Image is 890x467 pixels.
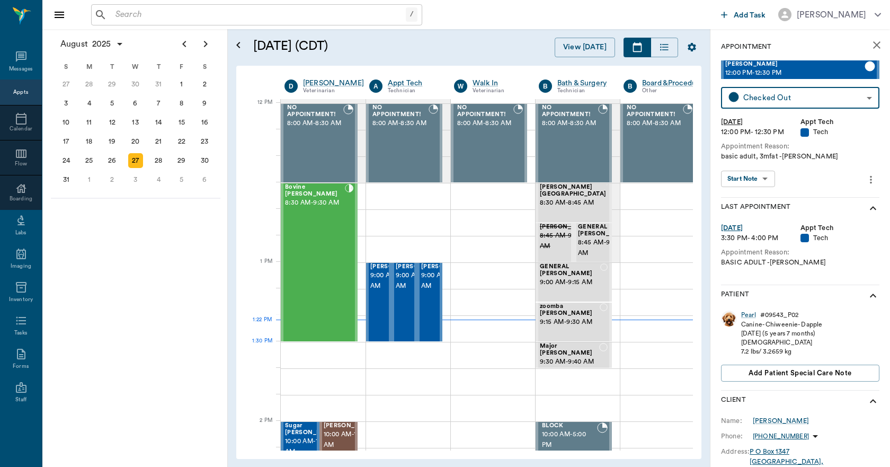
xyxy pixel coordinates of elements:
div: Thursday, August 14, 2025 [151,115,166,130]
span: 10:00 AM - 10:30 AM [324,429,377,451]
div: Tuesday, August 19, 2025 [105,134,120,149]
a: Bath & Surgery [557,78,608,89]
div: Thursday, July 31, 2025 [151,77,166,92]
div: Wednesday, August 6, 2025 [128,96,143,111]
div: Appointment Reason: [721,142,879,152]
div: Tasks [14,329,28,337]
div: BOOKED, 8:00 AM - 8:30 AM [620,103,697,183]
button: Previous page [174,33,195,55]
div: S [193,59,216,75]
div: Saturday, September 6, 2025 [197,172,212,187]
div: Monday, July 28, 2025 [82,77,96,92]
span: 8:00 AM - 8:30 AM [372,118,429,129]
div: Tuesday, August 5, 2025 [105,96,120,111]
div: Monday, August 18, 2025 [82,134,96,149]
a: Appt Tech [388,78,438,89]
button: View [DATE] [555,38,615,57]
div: Saturday, August 2, 2025 [197,77,212,92]
span: 8:45 AM - 9:00 AM [540,231,593,252]
span: 8:30 AM - 9:30 AM [285,198,345,208]
div: Tuesday, July 29, 2025 [105,77,120,92]
p: [PHONE_NUMBER] [753,432,809,441]
span: Add patient Special Care Note [749,367,851,379]
div: basic adult, 3mfat -[PERSON_NAME] [721,152,879,162]
div: 12:00 PM - 12:30 PM [721,127,800,137]
div: W [454,80,467,93]
svg: show more [867,289,879,302]
div: Inventory [9,296,33,304]
a: [PERSON_NAME] [303,78,364,89]
div: CHECKED_OUT, 9:00 AM - 9:30 AM [391,262,417,342]
button: Add patient Special Care Note [721,365,879,382]
div: BOOKED, 8:00 AM - 8:30 AM [281,103,358,183]
div: Sunday, August 31, 2025 [59,172,74,187]
span: [PERSON_NAME] [370,263,423,270]
span: Major [PERSON_NAME] [540,343,599,357]
div: Friday, September 5, 2025 [174,172,189,187]
span: 8:00 AM - 8:30 AM [457,118,513,129]
div: Monday, August 11, 2025 [82,115,96,130]
div: Sunday, August 10, 2025 [59,115,74,130]
div: [DATE] [721,223,800,233]
div: Start Note [727,173,758,185]
span: [PERSON_NAME][GEOGRAPHIC_DATA] [540,184,606,198]
div: B [624,80,637,93]
p: Patient [721,289,749,302]
div: Monday, September 1, 2025 [82,172,96,187]
div: Checked Out [743,92,862,104]
span: GENERAL [PERSON_NAME] [578,224,631,237]
div: Sunday, August 24, 2025 [59,153,74,168]
span: zoomba [PERSON_NAME] [540,303,600,317]
div: Appt Tech [800,117,880,127]
div: Saturday, August 30, 2025 [197,153,212,168]
div: Friday, August 15, 2025 [174,115,189,130]
div: Monday, August 25, 2025 [82,153,96,168]
div: NOT_CONFIRMED, 9:30 AM - 9:40 AM [536,342,612,368]
span: 12:00 PM - 12:30 PM [725,68,865,78]
div: Sunday, August 3, 2025 [59,96,74,111]
span: 9:30 AM - 9:40 AM [540,357,599,367]
span: BLOCK [542,422,597,429]
h5: [DATE] (CDT) [253,38,437,55]
div: CANCELED, 8:45 AM - 9:00 AM [536,223,574,262]
span: [PERSON_NAME] [725,61,865,68]
span: 9:00 AM - 9:15 AM [540,277,600,288]
div: Imaging [11,262,31,270]
div: Saturday, August 16, 2025 [197,115,212,130]
div: Wednesday, August 20, 2025 [128,134,143,149]
p: Appointment [721,42,771,52]
a: Board &Procedures [642,78,707,89]
div: 12 PM [245,97,272,124]
div: A [369,80,382,93]
div: Wednesday, August 13, 2025 [128,115,143,130]
div: Tech [800,233,880,243]
div: 2 PM [245,415,272,442]
div: Friday, August 1, 2025 [174,77,189,92]
input: Search [111,7,406,22]
span: 8:30 AM - 8:45 AM [540,198,606,208]
div: S [55,59,78,75]
span: Sugar [PERSON_NAME] [285,422,338,436]
div: NOT_CONFIRMED, 8:45 AM - 9:00 AM [574,223,612,262]
div: Friday, August 8, 2025 [174,96,189,111]
div: Walk In [473,78,523,89]
div: Tuesday, September 2, 2025 [105,172,120,187]
div: Technician [388,86,438,95]
button: close [866,34,887,56]
p: Client [721,395,746,408]
div: F [170,59,193,75]
div: Forms [13,363,29,371]
span: 9:00 AM - 9:30 AM [396,270,449,292]
span: 8:00 AM - 8:30 AM [542,118,598,129]
div: NOT_CONFIRMED, 8:30 AM - 8:45 AM [536,183,612,223]
span: August [58,37,90,51]
div: / [406,7,417,22]
div: Wednesday, July 30, 2025 [128,77,143,92]
svg: show more [867,202,879,215]
div: CHECKED_IN, 8:30 AM - 9:30 AM [281,183,358,342]
div: Thursday, August 21, 2025 [151,134,166,149]
div: Sunday, August 17, 2025 [59,134,74,149]
p: Last Appointment [721,202,790,215]
span: 8:00 AM - 8:30 AM [627,118,683,129]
